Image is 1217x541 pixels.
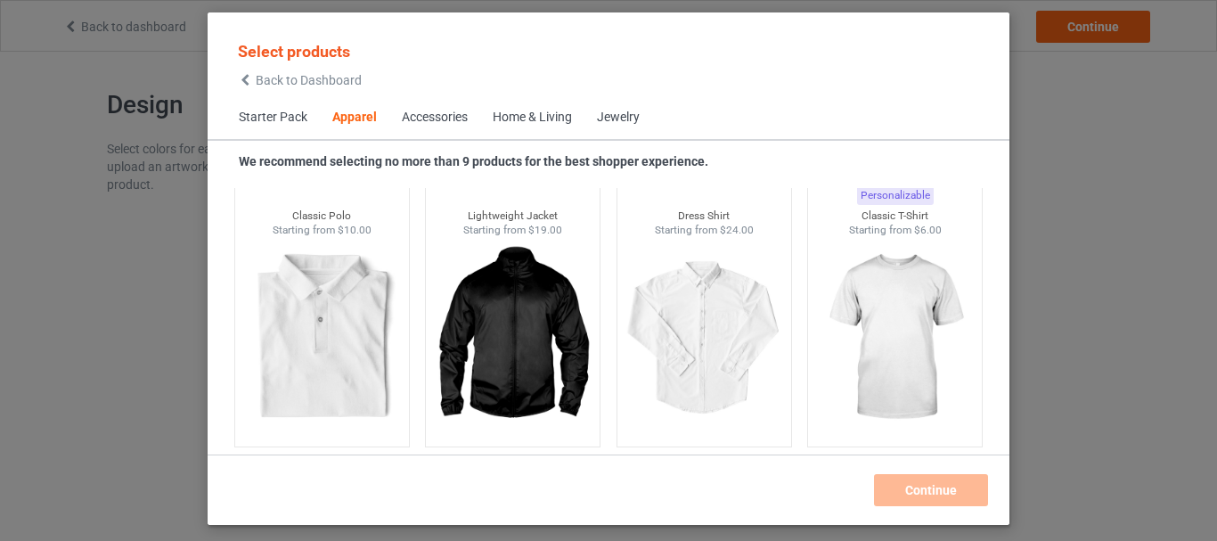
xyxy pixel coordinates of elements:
span: Select products [238,42,350,61]
span: Starter Pack [226,96,320,139]
img: regular.jpg [433,238,592,438]
div: Accessories [402,109,468,127]
div: Starting from [808,223,982,238]
div: Personalizable [857,186,934,205]
div: Starting from [617,223,791,238]
strong: We recommend selecting no more than 9 products for the best shopper experience. [239,154,708,168]
div: Apparel [332,109,377,127]
div: Lightweight Jacket [426,209,600,224]
div: Home & Living [493,109,572,127]
div: Classic T-Shirt [808,209,982,224]
span: Back to Dashboard [256,73,362,87]
img: regular.jpg [625,238,784,438]
div: Jewelry [597,109,640,127]
div: Starting from [426,223,600,238]
img: regular.jpg [815,238,975,438]
div: Starting from [235,223,409,238]
div: Classic Polo [235,209,409,224]
span: $6.00 [914,224,942,236]
span: $19.00 [528,224,562,236]
div: Dress Shirt [617,209,791,224]
span: $24.00 [720,224,754,236]
img: regular.jpg [242,238,402,438]
span: $10.00 [338,224,372,236]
